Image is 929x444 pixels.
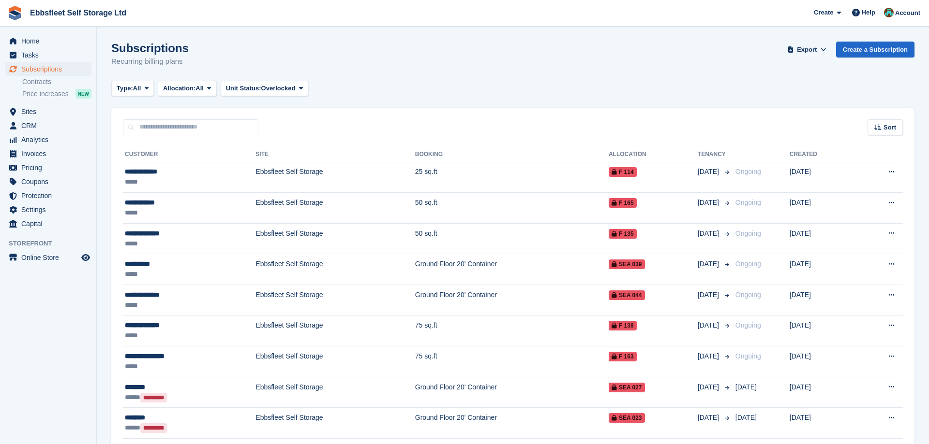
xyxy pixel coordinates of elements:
[609,229,637,239] span: F 135
[255,285,415,316] td: Ebbsfleet Self Storage
[609,167,637,177] span: F 114
[21,161,79,174] span: Pricing
[698,382,721,392] span: [DATE]
[21,119,79,132] span: CRM
[21,105,79,118] span: Sites
[226,84,261,93] span: Unit Status:
[735,383,757,391] span: [DATE]
[790,285,855,316] td: [DATE]
[5,105,91,118] a: menu
[75,89,91,99] div: NEW
[790,315,855,346] td: [DATE]
[5,48,91,62] a: menu
[5,203,91,216] a: menu
[111,56,189,67] p: Recurring billing plans
[255,377,415,408] td: Ebbsfleet Self Storage
[22,88,91,99] a: Price increases NEW
[609,383,645,392] span: SEA 027
[609,259,645,269] span: SEA 039
[790,346,855,377] td: [DATE]
[790,254,855,285] td: [DATE]
[698,147,732,162] th: Tenancy
[26,5,130,21] a: Ebbsfleet Self Storage Ltd
[790,162,855,193] td: [DATE]
[9,239,96,248] span: Storefront
[255,315,415,346] td: Ebbsfleet Self Storage
[5,119,91,132] a: menu
[255,408,415,439] td: Ebbsfleet Self Storage
[5,175,91,188] a: menu
[609,290,645,300] span: SEA 044
[21,217,79,230] span: Capital
[255,346,415,377] td: Ebbsfleet Self Storage
[735,168,761,175] span: Ongoing
[5,251,91,264] a: menu
[735,260,761,268] span: Ongoing
[158,81,217,97] button: Allocation: All
[221,81,309,97] button: Unit Status: Overlocked
[415,315,609,346] td: 75 sq.ft
[609,321,637,330] span: F 138
[698,290,721,300] span: [DATE]
[698,413,721,423] span: [DATE]
[5,62,91,76] a: menu
[5,34,91,48] a: menu
[21,147,79,160] span: Invoices
[255,254,415,285] td: Ebbsfleet Self Storage
[415,193,609,224] td: 50 sq.ft
[609,147,698,162] th: Allocation
[261,84,296,93] span: Overlocked
[790,223,855,254] td: [DATE]
[5,189,91,202] a: menu
[21,189,79,202] span: Protection
[786,42,828,57] button: Export
[698,167,721,177] span: [DATE]
[698,229,721,239] span: [DATE]
[698,198,721,208] span: [DATE]
[415,408,609,439] td: Ground Floor 20' Container
[111,42,189,55] h1: Subscriptions
[111,81,154,97] button: Type: All
[123,147,255,162] th: Customer
[884,8,894,17] img: George Spring
[5,161,91,174] a: menu
[698,351,721,361] span: [DATE]
[698,259,721,269] span: [DATE]
[735,352,761,360] span: Ongoing
[415,223,609,254] td: 50 sq.ft
[735,414,757,421] span: [DATE]
[415,147,609,162] th: Booking
[8,6,22,20] img: stora-icon-8386f47178a22dfd0bd8f6a31ec36ba5ce8667c1dd55bd0f319d3a0aa187defe.svg
[255,193,415,224] td: Ebbsfleet Self Storage
[5,217,91,230] a: menu
[415,285,609,316] td: Ground Floor 20' Container
[836,42,914,57] a: Create a Subscription
[5,133,91,146] a: menu
[790,377,855,408] td: [DATE]
[22,89,69,99] span: Price increases
[790,193,855,224] td: [DATE]
[790,408,855,439] td: [DATE]
[415,346,609,377] td: 75 sq.ft
[255,223,415,254] td: Ebbsfleet Self Storage
[609,413,645,423] span: SEA 023
[21,62,79,76] span: Subscriptions
[797,45,817,55] span: Export
[21,251,79,264] span: Online Store
[21,203,79,216] span: Settings
[21,34,79,48] span: Home
[195,84,204,93] span: All
[255,147,415,162] th: Site
[735,291,761,299] span: Ongoing
[117,84,133,93] span: Type:
[22,77,91,86] a: Contracts
[80,252,91,263] a: Preview store
[609,198,637,208] span: F 165
[862,8,875,17] span: Help
[895,8,920,18] span: Account
[735,321,761,329] span: Ongoing
[21,133,79,146] span: Analytics
[415,377,609,408] td: Ground Floor 20' Container
[415,162,609,193] td: 25 sq.ft
[5,147,91,160] a: menu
